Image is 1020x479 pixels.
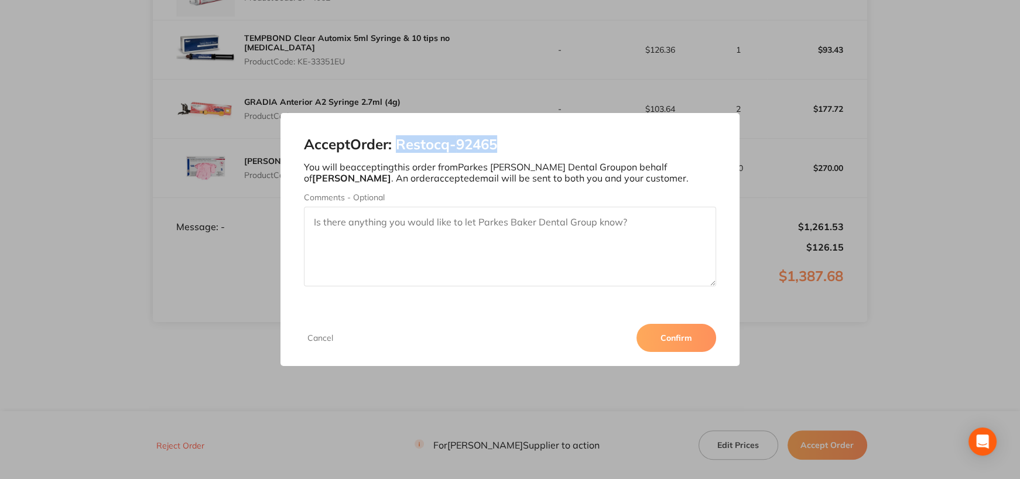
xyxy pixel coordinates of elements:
[968,427,997,456] div: Open Intercom Messenger
[312,172,391,184] b: [PERSON_NAME]
[636,324,716,352] button: Confirm
[304,136,716,153] h2: Accept Order: Restocq- 92465
[304,333,337,343] button: Cancel
[304,193,716,202] label: Comments - Optional
[304,162,716,183] p: You will be accepting this order from Parkes [PERSON_NAME] Dental Group on behalf of . An order a...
